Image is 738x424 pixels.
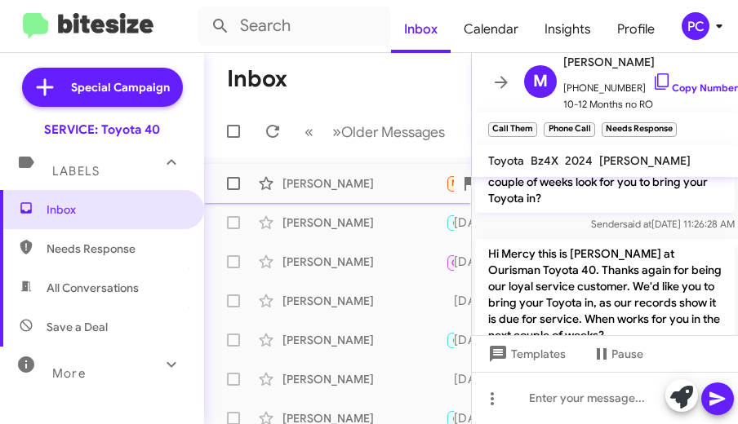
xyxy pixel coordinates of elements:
span: 🔥 Hot [451,413,479,423]
div: [PERSON_NAME] [282,293,446,309]
div: [PERSON_NAME] [282,332,446,348]
div: [DATE] [454,254,506,270]
h1: Inbox [227,66,287,92]
span: Needs Response [47,241,185,257]
div: $89.95 [446,293,454,309]
div: PC [682,12,709,40]
small: Phone Call [544,122,594,137]
div: [DATE] [454,293,506,309]
span: Call Them [451,258,494,268]
span: Older Messages [341,123,445,141]
span: Labels [52,164,100,179]
a: Inbox [391,6,451,53]
span: Pause [611,339,643,369]
div: [PERSON_NAME] [282,214,446,231]
div: Are you available [DATE]? [446,174,454,192]
a: Calendar [451,6,531,53]
span: 2024 [565,153,593,168]
small: Call Them [488,122,537,137]
span: said at [623,218,651,230]
span: Needs Response [451,178,521,188]
span: Templates [485,339,566,369]
button: Pause [579,339,656,369]
div: [PERSON_NAME] [282,254,446,270]
button: Next [322,115,455,148]
span: Special Campaign [71,79,170,95]
span: » [332,121,341,142]
nav: Page navigation example [296,115,455,148]
div: [DATE] [454,214,506,231]
div: [DATE] [454,332,506,348]
span: Sender [DATE] 11:26:28 AM [591,218,735,230]
div: [PERSON_NAME] [282,175,446,192]
span: [PHONE_NUMBER] [563,72,738,96]
button: Templates [472,339,579,369]
div: Thank you [446,213,454,232]
div: 👍 [446,330,454,349]
span: Inbox [47,201,185,218]
span: 10-12 Months no RO [563,96,738,113]
span: M [533,68,548,95]
div: [DATE] [454,371,506,387]
span: 🔥 Hot [451,217,479,227]
span: Bz4X [531,153,558,168]
span: Save a Deal [47,319,108,335]
p: Hi Mercy this is [PERSON_NAME] at Ourisman Toyota 40. Thanks again for being our loyal service cu... [475,239,735,350]
div: SERVICE: Toyota 40 [44,121,160,138]
small: Needs Response [602,122,677,137]
span: 🔥 Hot [451,334,479,345]
div: Thank you! Have a great day [446,371,454,387]
span: All Conversations [47,280,139,296]
button: Previous [295,115,323,148]
input: Search [198,7,391,46]
span: Toyota [488,153,524,168]
div: Inbound Call [446,251,454,272]
span: [PERSON_NAME] [563,52,738,72]
a: Copy Number [652,82,738,94]
span: « [305,121,313,142]
span: [PERSON_NAME] [599,153,691,168]
a: Special Campaign [22,68,183,107]
a: Profile [604,6,668,53]
div: [PERSON_NAME] [282,371,446,387]
button: PC [668,12,720,40]
a: Insights [531,6,604,53]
